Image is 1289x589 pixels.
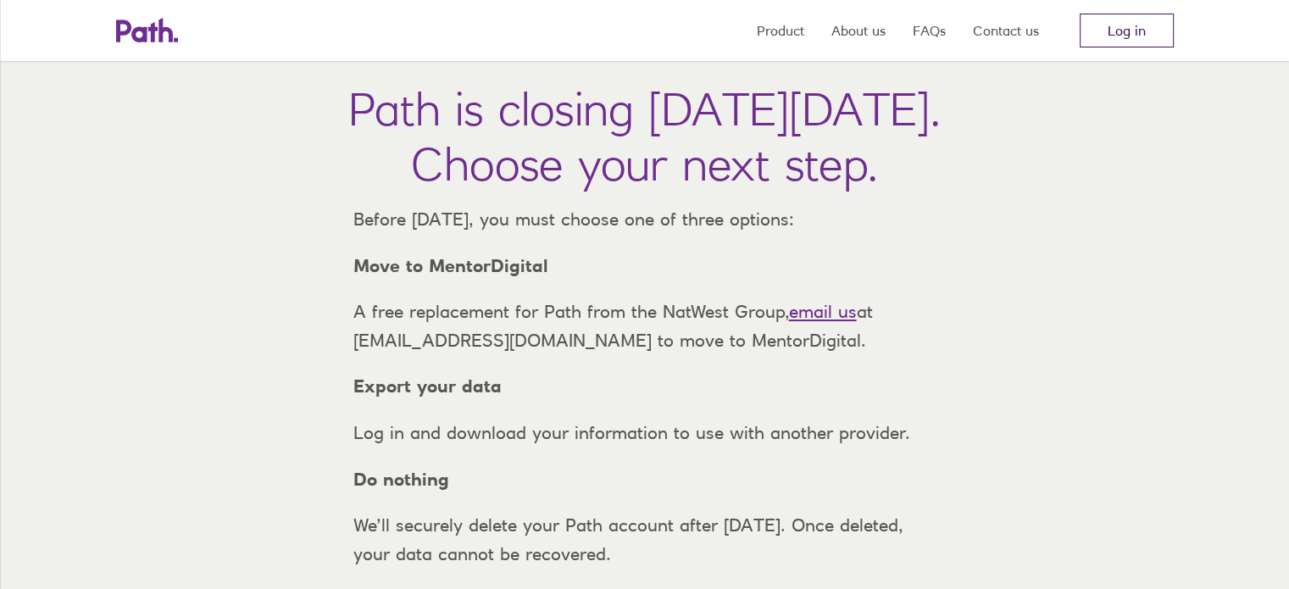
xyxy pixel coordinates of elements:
[1080,14,1174,47] a: Log in
[353,469,449,490] strong: Do nothing
[340,297,950,354] p: A free replacement for Path from the NatWest Group, at [EMAIL_ADDRESS][DOMAIN_NAME] to move to Me...
[340,511,950,568] p: We’ll securely delete your Path account after [DATE]. Once deleted, your data cannot be recovered.
[353,255,548,276] strong: Move to MentorDigital
[340,205,950,234] p: Before [DATE], you must choose one of three options:
[340,419,950,447] p: Log in and download your information to use with another provider.
[789,301,857,322] a: email us
[353,375,502,397] strong: Export your data
[348,81,941,192] h1: Path is closing [DATE][DATE]. Choose your next step.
